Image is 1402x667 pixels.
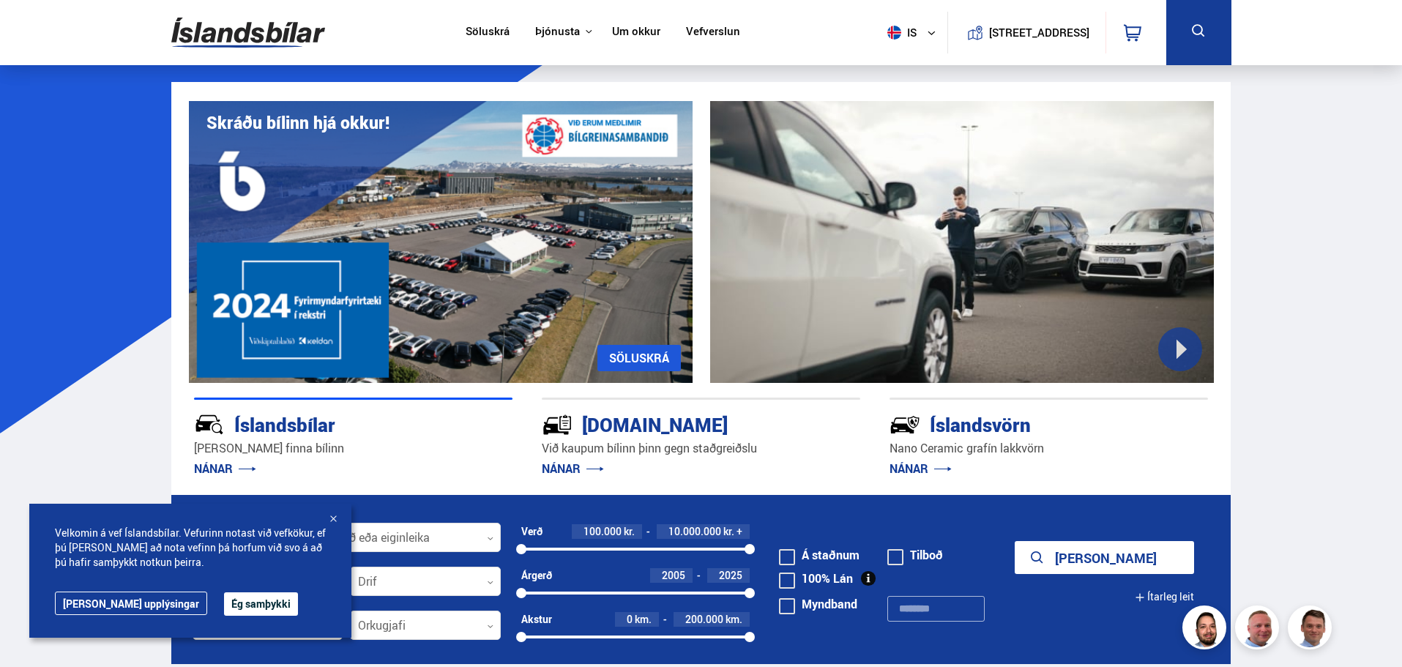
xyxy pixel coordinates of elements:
span: is [881,26,918,40]
button: Ég samþykki [224,592,298,616]
label: Myndband [779,598,857,610]
img: siFngHWaQ9KaOqBr.png [1237,608,1281,652]
button: [PERSON_NAME] [1015,541,1194,574]
a: Um okkur [612,25,660,40]
img: JRvxyua_JYH6wB4c.svg [194,409,225,440]
span: 10.000.000 [668,524,721,538]
span: Velkomin á vef Íslandsbílar. Vefurinn notast við vefkökur, ef þú [PERSON_NAME] að nota vefinn þá ... [55,526,326,570]
img: tr5P-W3DuiFaO7aO.svg [542,409,573,440]
span: + [737,526,742,537]
span: 2025 [719,568,742,582]
img: eKx6w-_Home_640_.png [189,101,693,383]
div: Akstur [521,614,552,625]
div: [DOMAIN_NAME] [542,411,808,436]
a: SÖLUSKRÁ [597,345,681,371]
img: -Svtn6bYgwAsiwNX.svg [890,409,920,440]
p: Við kaupum bílinn þinn gegn staðgreiðslu [542,440,860,457]
div: Íslandsbílar [194,411,461,436]
img: nhp88E3Fdnt1Opn2.png [1185,608,1228,652]
p: [PERSON_NAME] finna bílinn [194,440,512,457]
label: Á staðnum [779,549,860,561]
a: Vefverslun [686,25,740,40]
span: 2005 [662,568,685,582]
a: NÁNAR [890,461,952,477]
span: km. [635,614,652,625]
div: Árgerð [521,570,552,581]
label: Tilboð [887,549,943,561]
p: Nano Ceramic grafín lakkvörn [890,440,1208,457]
div: Verð [521,526,542,537]
button: is [881,11,947,54]
span: kr. [624,526,635,537]
a: Söluskrá [466,25,510,40]
a: [STREET_ADDRESS] [955,12,1097,53]
img: svg+xml;base64,PHN2ZyB4bWxucz0iaHR0cDovL3d3dy53My5vcmcvMjAwMC9zdmciIHdpZHRoPSI1MTIiIGhlaWdodD0iNT... [887,26,901,40]
span: 0 [627,612,633,626]
span: km. [726,614,742,625]
span: kr. [723,526,734,537]
span: 200.000 [685,612,723,626]
a: [PERSON_NAME] upplýsingar [55,592,207,615]
a: NÁNAR [194,461,256,477]
span: 100.000 [583,524,622,538]
img: FbJEzSuNWCJXmdc-.webp [1290,608,1334,652]
button: Þjónusta [535,25,580,39]
label: 100% Lán [779,573,853,584]
a: NÁNAR [542,461,604,477]
div: Íslandsvörn [890,411,1156,436]
button: [STREET_ADDRESS] [995,26,1084,39]
img: G0Ugv5HjCgRt.svg [171,9,325,56]
h1: Skráðu bílinn hjá okkur! [206,113,389,133]
button: Ítarleg leit [1135,581,1194,614]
